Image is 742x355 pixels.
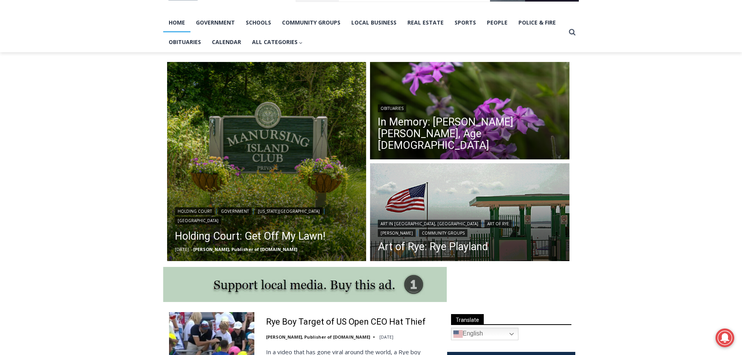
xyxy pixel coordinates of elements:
[190,13,240,32] a: Government
[266,334,370,340] a: [PERSON_NAME], Publisher of [DOMAIN_NAME]
[378,241,562,253] a: Art of Rye: Rye Playland
[378,218,562,237] div: | | |
[231,2,281,35] a: Book [PERSON_NAME]'s Good Humor for Your Event
[370,62,569,162] a: Read More In Memory: Barbara Porter Schofield, Age 90
[167,62,367,261] img: (PHOTO: Manursing Island Club in Rye. File photo, 2024. Credit: Justin Gray.)
[277,13,346,32] a: Community Groups
[163,32,206,52] a: Obituaries
[193,246,297,252] a: [PERSON_NAME], Publisher of [DOMAIN_NAME]
[266,316,426,328] a: Rye Boy Target of US Open CEO Hat Thief
[247,32,308,52] button: Child menu of All Categories
[379,334,393,340] time: [DATE]
[175,246,189,252] time: [DATE]
[378,116,562,151] a: In Memory: [PERSON_NAME] [PERSON_NAME], Age [DEMOGRAPHIC_DATA]
[175,207,215,215] a: Holding Court
[451,314,484,325] span: Translate
[370,62,569,162] img: (PHOTO: Kim Eierman of EcoBeneficial designed and oversaw the installation of native plant beds f...
[191,246,193,252] span: –
[163,13,190,32] a: Home
[187,76,377,97] a: Intern @ [DOMAIN_NAME]
[378,229,416,237] a: [PERSON_NAME]
[513,13,561,32] a: Police & Fire
[378,220,481,228] a: Art in [GEOGRAPHIC_DATA], [GEOGRAPHIC_DATA]
[453,329,463,339] img: en
[51,14,192,21] div: Serving [GEOGRAPHIC_DATA] Since [DATE]
[163,13,565,52] nav: Primary Navigation
[189,0,235,35] img: s_800_809a2aa2-bb6e-4add-8b5e-749ad0704c34.jpeg
[218,207,252,215] a: Government
[255,207,323,215] a: [US_STATE][GEOGRAPHIC_DATA]
[378,104,406,112] a: Obituaries
[0,78,78,97] a: Open Tues. - Sun. [PHONE_NUMBER]
[197,0,368,76] div: "[PERSON_NAME] and I covered the [DATE] Parade, which was a really eye opening experience as I ha...
[80,49,115,93] div: "the precise, almost orchestrated movements of cutting and assembling sushi and [PERSON_NAME] mak...
[237,8,271,30] h4: Book [PERSON_NAME]'s Good Humor for Your Event
[240,13,277,32] a: Schools
[370,163,569,263] img: (PHOTO: Rye Playland. Entrance onto Playland Beach at the Boardwalk. By JoAnn Cancro.)
[481,13,513,32] a: People
[204,78,361,95] span: Intern @ [DOMAIN_NAME]
[175,217,221,224] a: [GEOGRAPHIC_DATA]
[370,163,569,263] a: Read More Art of Rye: Rye Playland
[565,25,579,39] button: View Search Form
[175,228,359,244] a: Holding Court: Get Off My Lawn!
[485,220,512,228] a: Art of Rye
[2,80,76,110] span: Open Tues. - Sun. [PHONE_NUMBER]
[163,267,447,302] img: support local media, buy this ad
[167,62,367,261] a: Read More Holding Court: Get Off My Lawn!
[402,13,449,32] a: Real Estate
[449,13,481,32] a: Sports
[451,328,518,340] a: English
[206,32,247,52] a: Calendar
[419,229,467,237] a: Community Groups
[175,206,359,224] div: | | |
[346,13,402,32] a: Local Business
